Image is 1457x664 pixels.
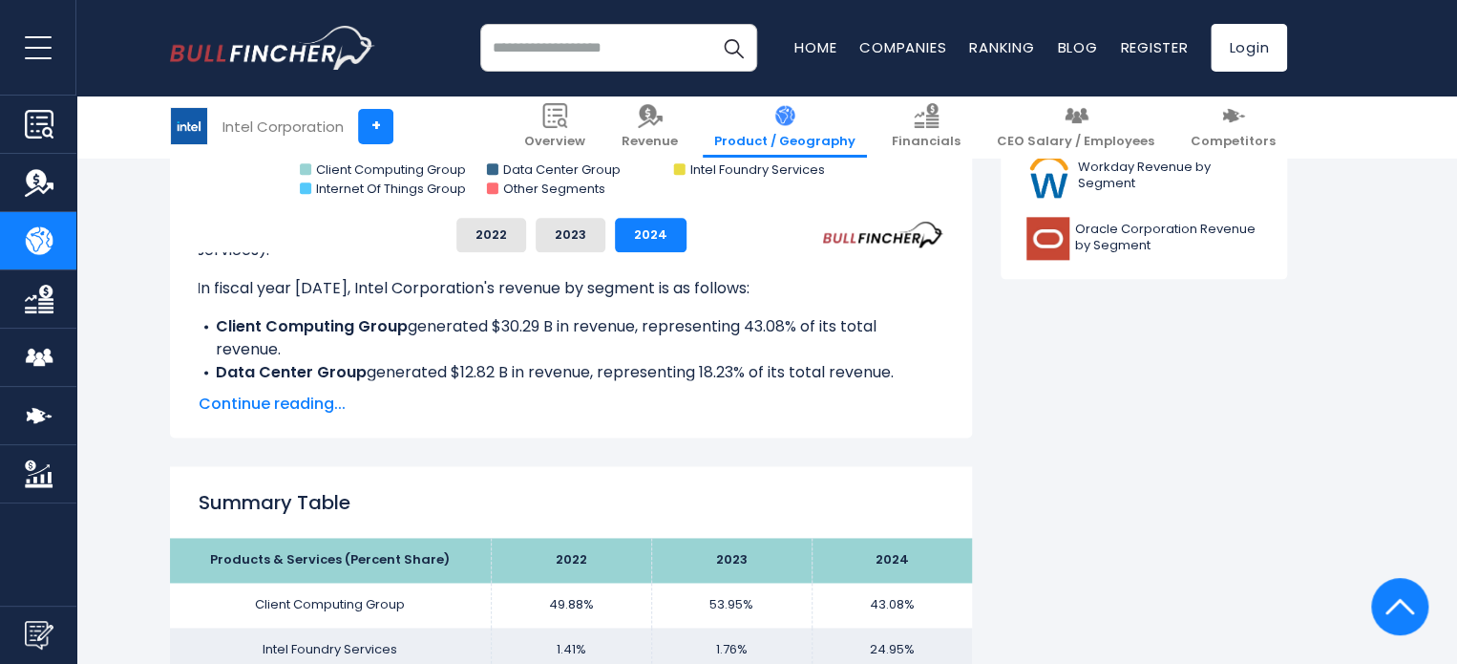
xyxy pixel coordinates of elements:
a: + [358,109,393,144]
b: Data Center Group [216,361,367,383]
td: 43.08% [812,583,972,628]
img: INTC logo [171,108,207,144]
button: Search [709,24,757,72]
h2: Summary Table [199,488,943,517]
a: Financials [880,96,972,158]
span: Competitors [1191,134,1276,150]
button: 2024 [615,218,686,252]
a: Workday Revenue by Segment [1015,150,1273,203]
text: Other Segments [503,180,605,198]
th: Products & Services (Percent Share) [170,538,491,583]
span: CEO Salary / Employees [997,134,1154,150]
text: Data Center Group [503,161,621,179]
a: Go to homepage [170,26,375,70]
a: Competitors [1179,96,1287,158]
button: 2023 [536,218,605,252]
a: Blog [1057,37,1097,57]
span: Financials [892,134,961,150]
span: Revenue [622,134,678,150]
img: WDAY logo [1026,155,1072,198]
a: Register [1120,37,1188,57]
span: Product / Geography [714,134,855,150]
a: Revenue [610,96,689,158]
td: 49.88% [491,583,651,628]
b: Client Computing Group [216,315,408,337]
img: ORCL logo [1026,217,1069,260]
span: Workday Revenue by Segment [1078,160,1261,192]
text: Internet Of Things Group [316,180,466,198]
a: Home [794,37,836,57]
button: 2022 [456,218,526,252]
a: Ranking [969,37,1034,57]
img: bullfincher logo [170,26,375,70]
span: Continue reading... [199,393,943,416]
th: 2023 [651,538,812,583]
a: Product / Geography [703,96,867,158]
a: Login [1211,24,1287,72]
span: Oracle Corporation Revenue by Segment [1075,222,1261,254]
td: Client Computing Group [170,583,491,628]
text: Client Computing Group [316,161,466,179]
text: Intel Foundry Services [690,161,825,179]
a: Companies [859,37,946,57]
div: Intel Corporation [222,116,344,138]
li: generated $30.29 B in revenue, representing 43.08% of its total revenue. [197,315,941,361]
li: generated $12.82 B in revenue, representing 18.23% of its total revenue. [197,361,941,384]
a: CEO Salary / Employees [985,96,1166,158]
td: 53.95% [651,583,812,628]
span: Overview [524,134,585,150]
a: Oracle Corporation Revenue by Segment [1015,212,1273,265]
p: In fiscal year [DATE], Intel Corporation's revenue by segment is as follows: [197,277,941,300]
th: 2024 [812,538,972,583]
a: Overview [513,96,597,158]
th: 2022 [491,538,651,583]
